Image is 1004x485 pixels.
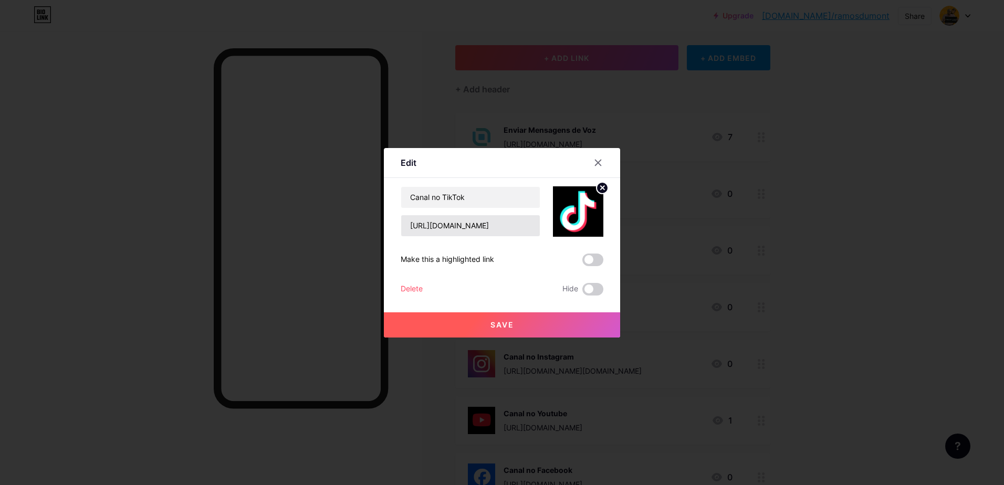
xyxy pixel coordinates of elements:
[562,283,578,296] span: Hide
[553,186,603,237] img: link_thumbnail
[401,215,540,236] input: URL
[401,156,416,169] div: Edit
[401,283,423,296] div: Delete
[401,254,494,266] div: Make this a highlighted link
[401,187,540,208] input: Title
[490,320,514,329] span: Save
[384,312,620,338] button: Save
